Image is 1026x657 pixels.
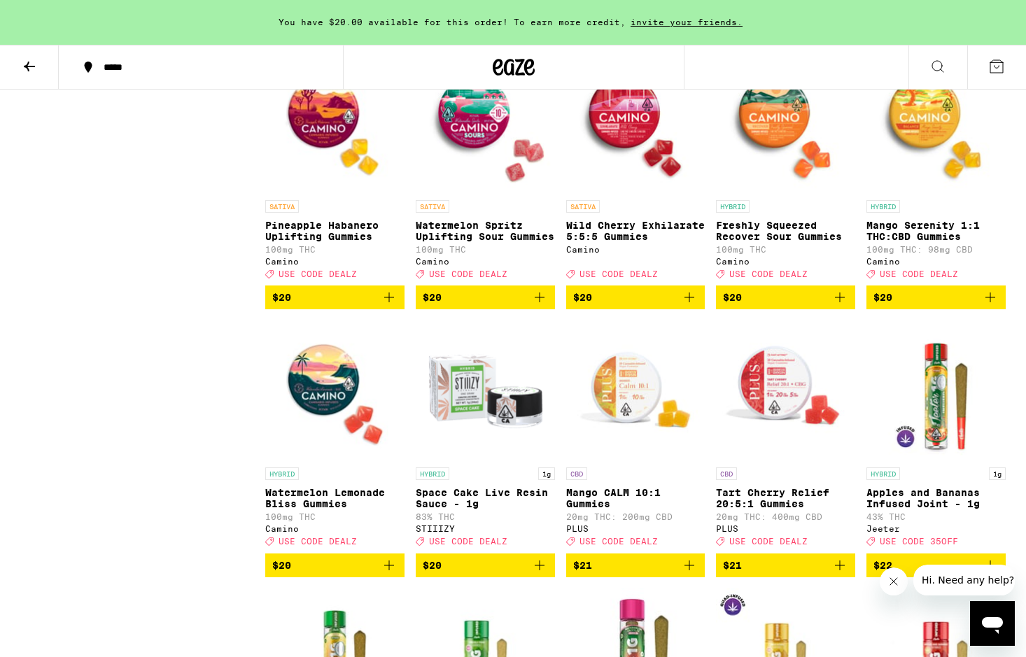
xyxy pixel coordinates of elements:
p: Mango Serenity 1:1 THC:CBD Gummies [866,220,1006,242]
a: Open page for Freshly Squeezed Recover Sour Gummies from Camino [716,53,855,285]
button: Add to bag [416,285,555,309]
button: Add to bag [716,285,855,309]
p: CBD [716,467,737,480]
span: USE CODE DEALZ [579,537,658,546]
p: HYBRID [866,200,900,213]
span: USE CODE 35OFF [880,537,958,546]
img: Jeeter - Apples and Bananas Infused Joint - 1g [866,320,1006,460]
button: Add to bag [566,285,705,309]
a: Open page for Tart Cherry Relief 20:5:1 Gummies from PLUS [716,320,855,553]
span: USE CODE DEALZ [279,537,357,546]
div: PLUS [716,524,855,533]
a: Open page for Pineapple Habanero Uplifting Gummies from Camino [265,53,405,285]
p: Space Cake Live Resin Sauce - 1g [416,487,555,509]
p: 1g [538,467,555,480]
a: Open page for Mango Serenity 1:1 THC:CBD Gummies from Camino [866,53,1006,285]
img: Camino - Watermelon Spritz Uplifting Sour Gummies [416,53,555,193]
button: Add to bag [265,553,405,577]
span: $20 [272,560,291,571]
span: USE CODE DEALZ [880,269,958,278]
img: STIIIZY - Space Cake Live Resin Sauce - 1g [416,320,555,460]
p: 100mg THC [416,245,555,254]
img: Camino - Freshly Squeezed Recover Sour Gummies [716,53,855,193]
span: USE CODE DEALZ [429,269,507,278]
a: Open page for Watermelon Spritz Uplifting Sour Gummies from Camino [416,53,555,285]
p: 100mg THC [716,245,855,254]
div: PLUS [566,524,705,533]
span: $21 [573,560,592,571]
p: Apples and Bananas Infused Joint - 1g [866,487,1006,509]
p: 100mg THC: 98mg CBD [866,245,1006,254]
div: Camino [416,257,555,266]
p: Watermelon Spritz Uplifting Sour Gummies [416,220,555,242]
p: SATIVA [416,200,449,213]
span: USE CODE DEALZ [429,537,507,546]
p: 1g [989,467,1006,480]
p: HYBRID [416,467,449,480]
p: Tart Cherry Relief 20:5:1 Gummies [716,487,855,509]
span: USE CODE DEALZ [579,269,658,278]
a: Open page for Wild Cherry Exhilarate 5:5:5 Gummies from Camino [566,53,705,285]
p: 20mg THC: 400mg CBD [716,512,855,521]
div: Camino [265,257,405,266]
p: 20mg THC: 200mg CBD [566,512,705,521]
iframe: Message from company [913,565,1015,595]
span: $20 [723,292,742,303]
img: Camino - Watermelon Lemonade Bliss Gummies [265,320,405,460]
img: PLUS - Tart Cherry Relief 20:5:1 Gummies [716,320,855,460]
div: Camino [716,257,855,266]
span: USE CODE DEALZ [279,269,357,278]
a: Open page for Space Cake Live Resin Sauce - 1g from STIIIZY [416,320,555,553]
p: SATIVA [566,200,600,213]
p: Mango CALM 10:1 Gummies [566,487,705,509]
p: HYBRID [866,467,900,480]
p: HYBRID [265,467,299,480]
p: 43% THC [866,512,1006,521]
button: Add to bag [566,553,705,577]
span: $20 [423,560,442,571]
span: $20 [573,292,592,303]
p: Watermelon Lemonade Bliss Gummies [265,487,405,509]
button: Add to bag [866,553,1006,577]
p: HYBRID [716,200,750,213]
img: Camino - Pineapple Habanero Uplifting Gummies [265,53,405,193]
p: Freshly Squeezed Recover Sour Gummies [716,220,855,242]
img: PLUS - Mango CALM 10:1 Gummies [566,320,705,460]
iframe: Close message [880,567,908,595]
button: Add to bag [716,553,855,577]
span: USE CODE DEALZ [729,537,808,546]
span: $20 [423,292,442,303]
a: Open page for Watermelon Lemonade Bliss Gummies from Camino [265,320,405,553]
a: Open page for Mango CALM 10:1 Gummies from PLUS [566,320,705,553]
p: SATIVA [265,200,299,213]
div: Camino [265,524,405,533]
p: 100mg THC [265,512,405,521]
span: $20 [272,292,291,303]
a: Open page for Apples and Bananas Infused Joint - 1g from Jeeter [866,320,1006,553]
p: Wild Cherry Exhilarate 5:5:5 Gummies [566,220,705,242]
div: Camino [566,245,705,254]
p: 83% THC [416,512,555,521]
span: $22 [873,560,892,571]
button: Add to bag [866,285,1006,309]
div: Camino [866,257,1006,266]
span: USE CODE DEALZ [729,269,808,278]
span: You have $20.00 available for this order! To earn more credit, [279,17,626,27]
span: invite your friends. [626,17,747,27]
div: Jeeter [866,524,1006,533]
span: $20 [873,292,892,303]
p: CBD [566,467,587,480]
button: Add to bag [416,553,555,577]
iframe: Button to launch messaging window [970,601,1015,646]
p: Pineapple Habanero Uplifting Gummies [265,220,405,242]
button: Add to bag [265,285,405,309]
div: STIIIZY [416,524,555,533]
p: 100mg THC [265,245,405,254]
img: Camino - Mango Serenity 1:1 THC:CBD Gummies [866,53,1006,193]
img: Camino - Wild Cherry Exhilarate 5:5:5 Gummies [566,53,705,193]
span: $21 [723,560,742,571]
